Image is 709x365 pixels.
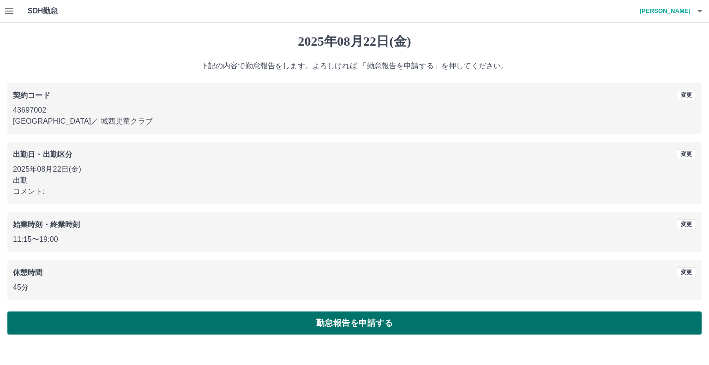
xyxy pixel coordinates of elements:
button: 変更 [677,90,696,100]
b: 契約コード [13,91,50,99]
p: コメント: [13,186,696,197]
p: 45分 [13,282,696,293]
button: 変更 [677,219,696,229]
p: 出勤 [13,175,696,186]
p: 43697002 [13,105,696,116]
b: 休憩時間 [13,269,43,276]
b: 出勤日・出勤区分 [13,150,72,158]
button: 変更 [677,267,696,277]
p: 下記の内容で勤怠報告をします。よろしければ 「勤怠報告を申請する」を押してください。 [7,60,702,72]
button: 変更 [677,149,696,159]
h1: 2025年08月22日(金) [7,34,702,49]
p: 11:15 〜 19:00 [13,234,696,245]
b: 始業時刻・終業時刻 [13,221,80,228]
button: 勤怠報告を申請する [7,311,702,335]
p: 2025年08月22日(金) [13,164,696,175]
p: [GEOGRAPHIC_DATA] ／ 城西児童クラブ [13,116,696,127]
